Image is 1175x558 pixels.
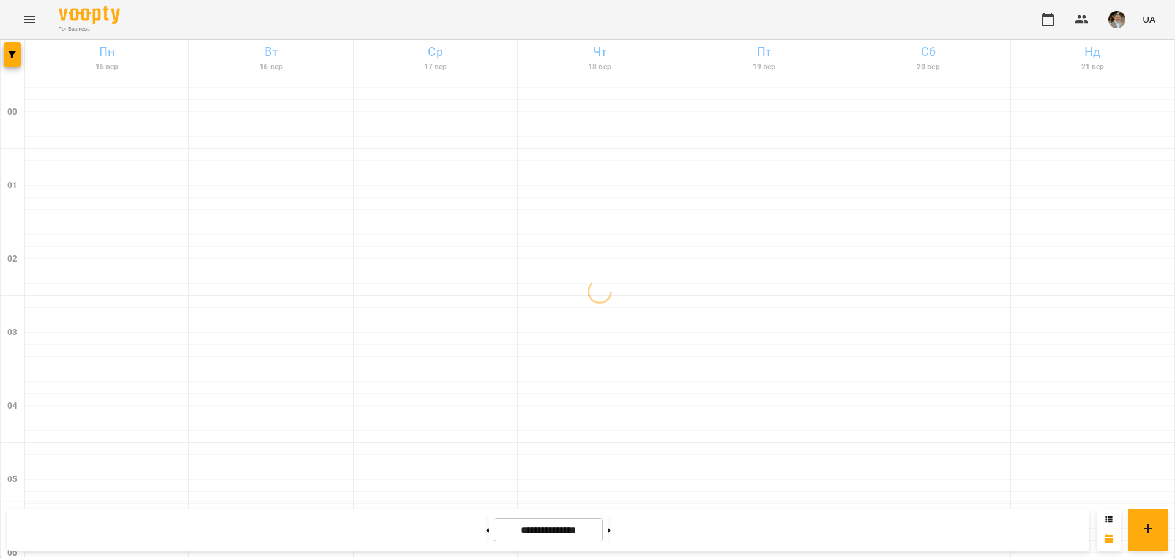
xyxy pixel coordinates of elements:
h6: Пн [27,42,187,61]
button: Menu [15,5,44,34]
h6: 15 вер [27,61,187,73]
span: For Business [59,25,120,33]
h6: 02 [7,252,17,266]
h6: Вт [191,42,351,61]
h6: 16 вер [191,61,351,73]
h6: 21 вер [1013,61,1173,73]
h6: Пт [684,42,844,61]
img: 7c88ea500635afcc637caa65feac9b0a.jpg [1108,11,1125,28]
h6: 04 [7,399,17,413]
h6: 01 [7,179,17,192]
span: UA [1143,13,1155,26]
h6: 18 вер [520,61,679,73]
h6: 05 [7,473,17,486]
h6: Сб [848,42,1008,61]
h6: Чт [520,42,679,61]
img: Voopty Logo [59,6,120,24]
h6: 00 [7,105,17,119]
h6: Нд [1013,42,1173,61]
h6: 20 вер [848,61,1008,73]
h6: 17 вер [356,61,515,73]
h6: 03 [7,326,17,339]
button: UA [1138,8,1160,31]
h6: Ср [356,42,515,61]
h6: 19 вер [684,61,844,73]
